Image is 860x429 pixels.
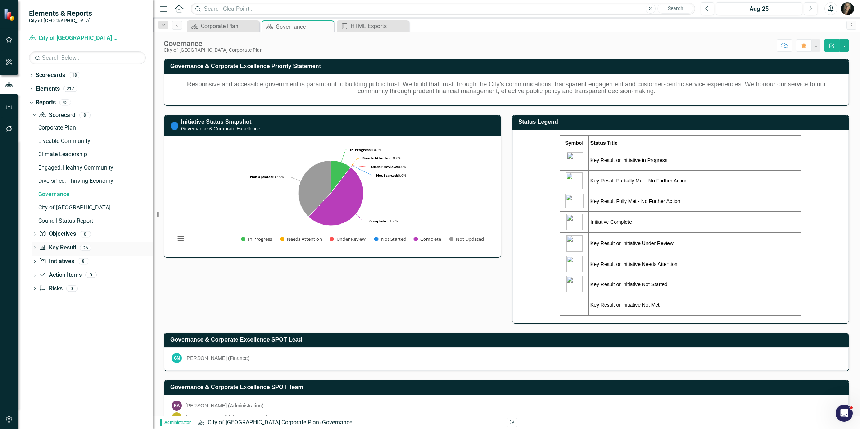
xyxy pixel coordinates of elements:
[36,135,153,146] a: Liveable Community
[164,48,263,53] div: City of [GEOGRAPHIC_DATA] Corporate Plan
[350,147,372,152] tspan: In Progress:
[36,162,153,173] a: Engaged, Healthy Community
[208,419,319,426] a: City of [GEOGRAPHIC_DATA] Corporate Plan
[198,419,501,427] div: »
[566,214,583,230] img: mceclip3%20v2.png
[36,188,153,200] a: Governance
[350,22,407,31] div: HTML Exports
[170,337,845,343] h3: Governance & Corporate Excellence SPOT Lead
[38,138,153,144] div: Liveable Community
[185,402,263,409] div: [PERSON_NAME] (Administration)
[668,5,683,11] span: Search
[181,119,252,125] a: Initiative Status Snapshot
[362,155,401,161] text: 0.0%
[172,412,182,423] div: EB
[331,167,351,193] path: Not Started, 0.
[590,140,617,146] strong: Status Title
[164,40,263,48] div: Governance
[85,272,97,278] div: 0
[36,122,153,133] a: Corporate Plan
[449,236,484,242] button: Show Not Updated
[172,142,493,250] div: Chart. Highcharts interactive chart.
[29,51,146,64] input: Search Below...
[588,150,801,170] td: Key Result or Initiative in Progress
[29,34,119,42] a: City of [GEOGRAPHIC_DATA] Corporate Plan
[63,86,77,92] div: 217
[588,294,801,316] td: Key Result or Initiative Not Met
[38,191,153,198] div: Governance
[172,353,182,363] div: CN
[376,173,406,178] text: 0.0%
[176,234,186,244] button: View chart menu, Chart
[36,71,65,80] a: Scorecards
[588,274,801,294] td: Key Result or Initiative Not Started
[330,236,366,242] button: Show Under Review
[716,2,802,15] button: Aug-25
[189,22,257,31] a: Corporate Plan
[79,112,91,118] div: 8
[172,81,841,95] h5: Responsive and accessible government is paramount to building public trust. We build that trust t...
[80,245,91,251] div: 26
[519,119,846,125] h3: Status Legend
[38,125,153,131] div: Corporate Plan
[339,22,407,31] a: HTML Exports
[185,355,249,362] div: [PERSON_NAME] (Finance)
[241,236,272,242] button: Show In Progress
[36,148,153,160] a: Climate Leadership
[376,173,398,178] tspan: Not Started:
[66,285,78,292] div: 0
[181,126,261,131] small: Governance & Corporate Excellence
[280,236,322,242] button: Show Needs Attention
[369,218,398,223] text: 51.7%
[36,175,153,186] a: Diversified, Thriving Economy
[36,99,56,107] a: Reports
[566,276,583,292] img: mceclip6.png
[38,218,153,224] div: Council Status Report
[250,174,274,179] tspan: Not Updated:
[170,384,845,390] h3: Governance & Corporate Excellence SPOT Team
[362,155,393,161] tspan: Needs Attention:
[371,164,406,169] text: 0.0%
[170,122,179,130] img: Not Started
[38,164,153,171] div: Engaged, Healthy Community
[369,218,387,223] tspan: Complete:
[39,271,81,279] a: Action Items
[38,204,153,211] div: City of [GEOGRAPHIC_DATA]
[374,236,406,242] button: Show Not Started
[78,258,89,265] div: 8
[191,3,695,15] input: Search ClearPoint...
[201,22,257,31] div: Corporate Plan
[588,254,801,274] td: Key Result or Initiative Needs Attention
[565,140,584,146] strong: Symbol
[413,236,441,242] button: Show Complete
[371,164,398,169] tspan: Under Review:
[59,99,71,105] div: 42
[298,161,331,216] path: Not Updated, 11.
[588,233,801,254] td: Key Result or Initiative Under Review
[39,257,74,266] a: Initiatives
[566,256,583,272] img: mceclip4.png
[588,191,801,211] td: Key Result Fully Met - No Further Action
[836,405,853,422] iframe: Intercom live chat
[4,8,16,21] img: ClearPoint Strategy
[309,167,363,225] path: Complete, 15.
[322,419,352,426] div: Governance
[719,5,800,13] div: Aug-25
[566,235,583,252] img: blobid0%20v2.png
[841,2,854,15] img: Natalie Kovach
[276,22,332,31] div: Governance
[36,85,60,93] a: Elements
[172,142,490,250] svg: Interactive chart
[69,72,80,78] div: 18
[160,419,194,426] span: Administrator
[331,161,350,193] path: In Progress, 3.
[185,414,268,421] div: [PERSON_NAME] (Fire Department)
[29,18,92,23] small: City of [GEOGRAPHIC_DATA]
[36,202,153,213] a: City of [GEOGRAPHIC_DATA]
[250,174,284,179] text: 37.9%
[38,151,153,158] div: Climate Leadership
[39,244,76,252] a: Key Result
[39,230,76,238] a: Objectives
[172,401,182,411] div: KA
